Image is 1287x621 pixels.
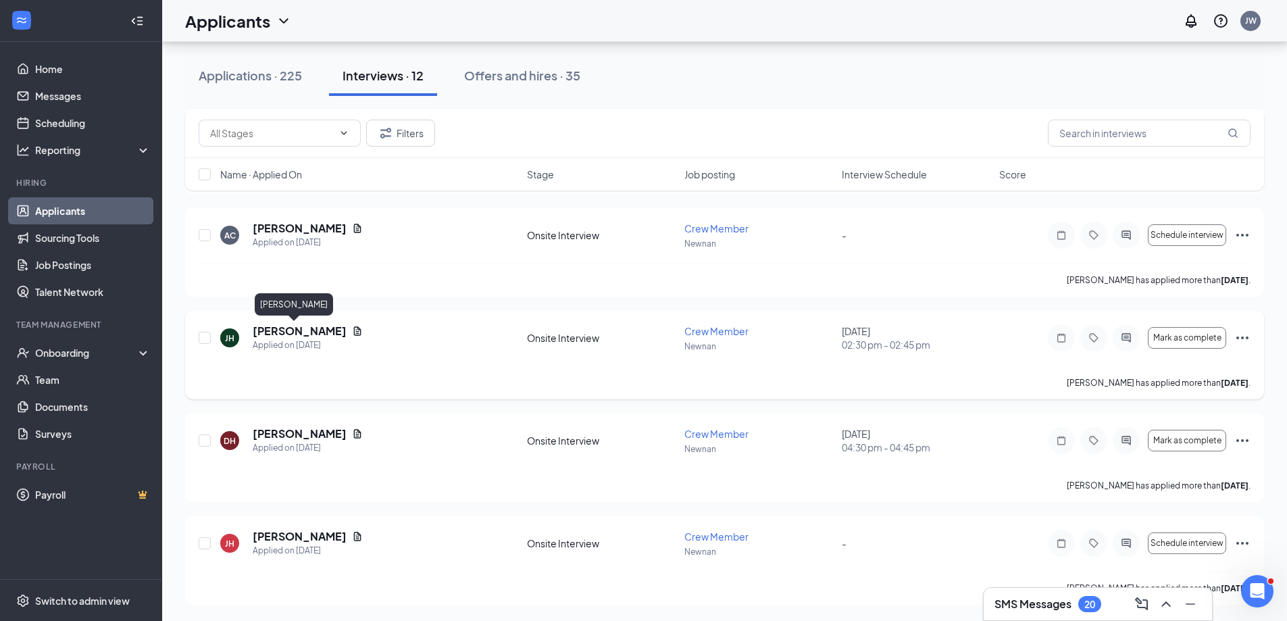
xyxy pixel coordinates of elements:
[1086,332,1102,343] svg: Tag
[35,420,151,447] a: Surveys
[1086,538,1102,549] svg: Tag
[684,530,749,543] span: Crew Member
[35,109,151,136] a: Scheduling
[352,326,363,337] svg: Document
[684,168,735,181] span: Job posting
[1086,230,1102,241] svg: Tag
[1241,575,1273,607] iframe: Intercom live chat
[1180,593,1201,615] button: Minimize
[276,13,292,29] svg: ChevronDown
[1151,230,1223,240] span: Schedule interview
[253,221,347,236] h5: [PERSON_NAME]
[210,126,333,141] input: All Stages
[225,332,234,344] div: JH
[842,324,991,351] div: [DATE]
[684,325,749,337] span: Crew Member
[1234,227,1251,243] svg: Ellipses
[1053,538,1069,549] svg: Note
[842,229,847,241] span: -
[35,82,151,109] a: Messages
[15,14,28,27] svg: WorkstreamLogo
[684,546,834,557] p: Newnan
[1182,596,1198,612] svg: Minimize
[253,339,363,352] div: Applied on [DATE]
[366,120,435,147] button: Filter Filters
[527,168,554,181] span: Stage
[1221,378,1248,388] b: [DATE]
[1118,435,1134,446] svg: ActiveChat
[185,9,270,32] h1: Applicants
[35,224,151,251] a: Sourcing Tools
[1245,15,1257,26] div: JW
[1048,120,1251,147] input: Search in interviews
[1118,538,1134,549] svg: ActiveChat
[352,223,363,234] svg: Document
[1067,274,1251,286] p: [PERSON_NAME] has applied more than .
[1221,275,1248,285] b: [DATE]
[352,531,363,542] svg: Document
[994,597,1071,612] h3: SMS Messages
[255,293,333,316] div: [PERSON_NAME]
[35,197,151,224] a: Applicants
[352,428,363,439] svg: Document
[1151,539,1223,548] span: Schedule interview
[1148,224,1226,246] button: Schedule interview
[1148,430,1226,451] button: Mark as complete
[16,461,148,472] div: Payroll
[1067,480,1251,491] p: [PERSON_NAME] has applied more than .
[684,222,749,234] span: Crew Member
[1148,327,1226,349] button: Mark as complete
[1118,332,1134,343] svg: ActiveChat
[35,481,151,508] a: PayrollCrown
[35,366,151,393] a: Team
[199,67,302,84] div: Applications · 225
[1084,599,1095,610] div: 20
[999,168,1026,181] span: Score
[527,331,676,345] div: Onsite Interview
[1228,128,1238,139] svg: MagnifyingGlass
[1148,532,1226,554] button: Schedule interview
[253,236,363,249] div: Applied on [DATE]
[842,168,927,181] span: Interview Schedule
[253,441,363,455] div: Applied on [DATE]
[842,427,991,454] div: [DATE]
[253,426,347,441] h5: [PERSON_NAME]
[1221,480,1248,491] b: [DATE]
[842,338,991,351] span: 02:30 pm - 02:45 pm
[1053,435,1069,446] svg: Note
[1183,13,1199,29] svg: Notifications
[527,434,676,447] div: Onsite Interview
[343,67,424,84] div: Interviews · 12
[1153,436,1221,445] span: Mark as complete
[16,177,148,189] div: Hiring
[842,441,991,454] span: 04:30 pm - 04:45 pm
[1234,330,1251,346] svg: Ellipses
[35,278,151,305] a: Talent Network
[225,538,234,549] div: JH
[35,393,151,420] a: Documents
[224,435,236,447] div: DH
[684,238,834,249] p: Newnan
[1067,582,1251,594] p: [PERSON_NAME] has applied more than .
[1086,435,1102,446] svg: Tag
[1234,432,1251,449] svg: Ellipses
[842,537,847,549] span: -
[253,544,363,557] div: Applied on [DATE]
[16,143,30,157] svg: Analysis
[1053,332,1069,343] svg: Note
[1158,596,1174,612] svg: ChevronUp
[16,594,30,607] svg: Settings
[684,428,749,440] span: Crew Member
[130,14,144,28] svg: Collapse
[253,529,347,544] h5: [PERSON_NAME]
[35,143,151,157] div: Reporting
[1131,593,1153,615] button: ComposeMessage
[338,128,349,139] svg: ChevronDown
[35,251,151,278] a: Job Postings
[1234,535,1251,551] svg: Ellipses
[1067,377,1251,389] p: [PERSON_NAME] has applied more than .
[464,67,580,84] div: Offers and hires · 35
[1153,333,1221,343] span: Mark as complete
[35,346,139,359] div: Onboarding
[253,324,347,339] h5: [PERSON_NAME]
